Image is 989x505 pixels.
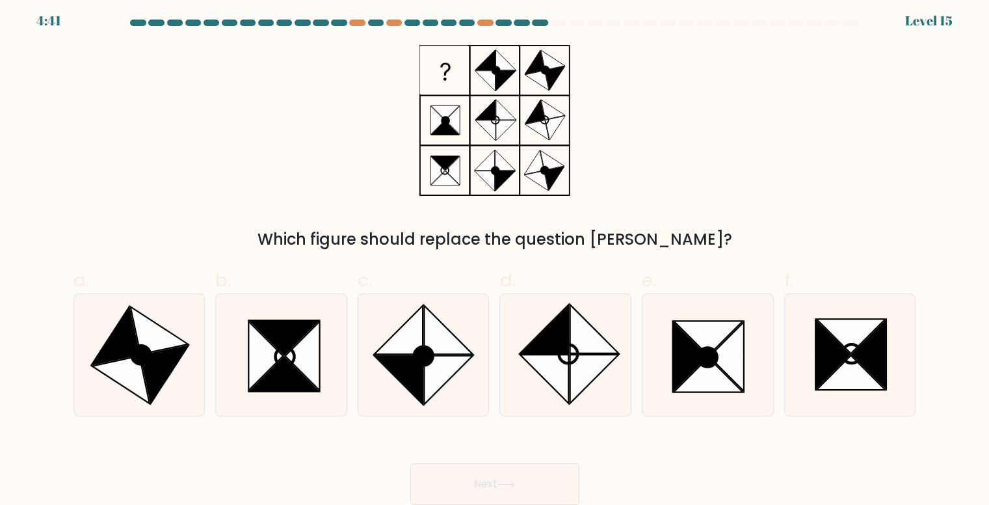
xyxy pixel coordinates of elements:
button: Next [410,463,579,505]
span: b. [215,267,231,293]
span: a. [73,267,89,293]
span: c. [358,267,372,293]
span: d. [499,267,515,293]
div: 4:41 [36,11,61,31]
span: e. [642,267,656,293]
div: Level 15 [905,11,953,31]
span: f. [784,267,793,293]
div: Which figure should replace the question [PERSON_NAME]? [81,228,908,251]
